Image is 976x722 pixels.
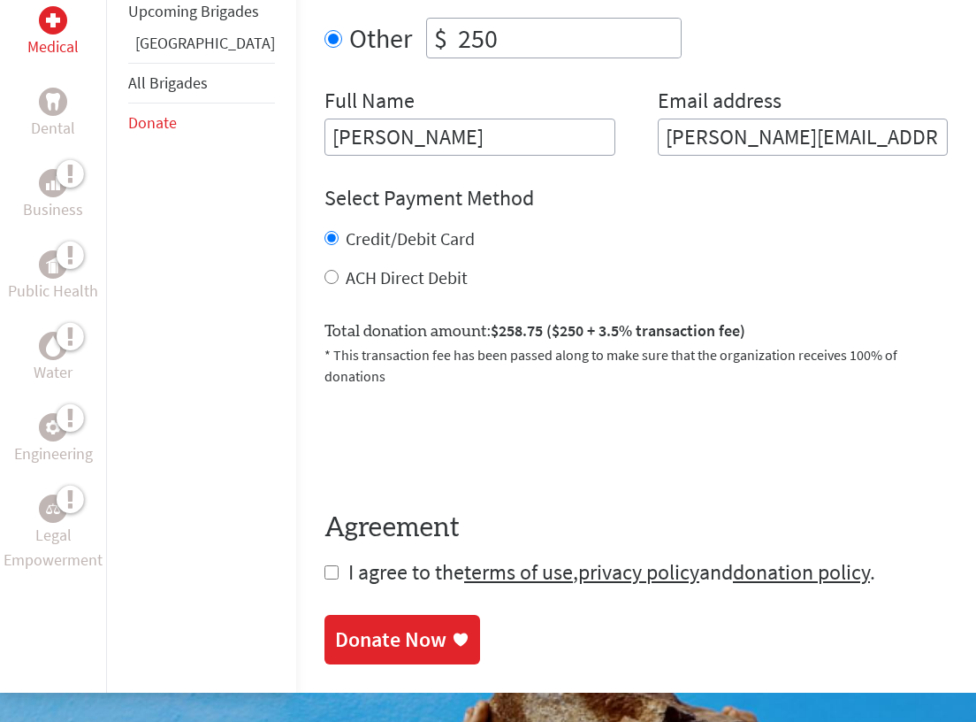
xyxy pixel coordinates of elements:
a: privacy policy [578,558,699,586]
img: Public Health [46,256,60,273]
div: $ [427,19,454,58]
p: Public Health [8,279,98,303]
img: Engineering [46,420,60,434]
label: Total donation amount: [324,319,745,344]
img: Medical [46,13,60,27]
a: DentalDental [31,88,75,141]
a: Upcoming Brigades [128,1,259,21]
p: Engineering [14,442,93,466]
p: Business [23,197,83,222]
label: Email address [658,87,782,119]
a: [GEOGRAPHIC_DATA] [135,33,275,53]
div: Public Health [39,250,67,279]
h4: Select Payment Method [324,184,948,212]
input: Enter Full Name [324,119,615,156]
input: Enter Amount [454,19,681,58]
a: Donate [128,112,177,133]
a: terms of use [464,558,573,586]
p: Legal Empowerment [4,523,103,572]
p: Medical [27,35,79,59]
li: All Brigades [128,63,275,104]
div: Donate Now [335,626,446,654]
span: I agree to the , and . [348,558,875,586]
iframe: reCAPTCHA [324,408,593,477]
div: Business [39,169,67,197]
div: Water [39,332,67,360]
div: Dental [39,88,67,116]
h4: Agreement [324,512,948,544]
input: Your Email [658,119,949,156]
img: Water [46,336,60,357]
img: Dental [46,94,60,111]
li: Panama [128,31,275,63]
label: Other [349,18,412,58]
label: Full Name [324,87,415,119]
img: Legal Empowerment [46,503,60,514]
div: Engineering [39,413,67,442]
p: * This transaction fee has been passed along to make sure that the organization receives 100% of ... [324,344,948,387]
img: Business [46,176,60,190]
a: Donate Now [324,615,480,664]
div: Medical [39,6,67,35]
a: Legal EmpowermentLegal Empowerment [4,495,103,572]
p: Water [34,360,72,385]
a: All Brigades [128,73,208,93]
a: WaterWater [34,332,72,385]
a: Public HealthPublic Health [8,250,98,303]
div: Legal Empowerment [39,495,67,523]
a: donation policy [733,558,870,586]
p: Dental [31,116,75,141]
li: Donate [128,104,275,142]
label: Credit/Debit Card [346,227,475,250]
span: $258.75 ($250 + 3.5% transaction fee) [491,320,745,341]
a: BusinessBusiness [23,169,83,222]
a: EngineeringEngineering [14,413,93,466]
label: ACH Direct Debit [346,266,468,288]
a: MedicalMedical [27,6,79,59]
